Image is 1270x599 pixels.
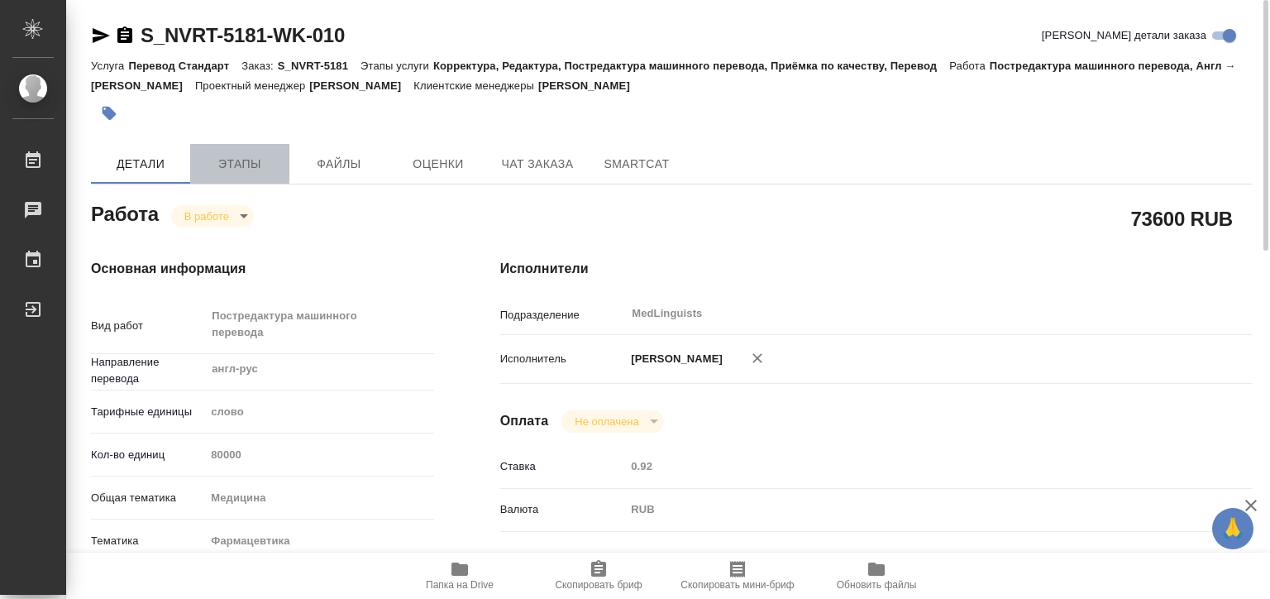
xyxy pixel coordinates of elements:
span: Скопировать мини-бриф [680,579,794,591]
div: Медицина [205,484,433,512]
button: В работе [179,209,234,223]
p: [PERSON_NAME] [309,79,413,92]
p: Вид работ [91,318,205,334]
p: Услуга [91,60,128,72]
div: слово [205,398,433,426]
p: Заказ: [241,60,277,72]
h2: Работа [91,198,159,228]
span: Обновить файлы [837,579,917,591]
p: Клиентские менеджеры [413,79,538,92]
p: Перевод Стандарт [128,60,241,72]
p: [PERSON_NAME] [538,79,642,92]
p: Исполнитель [500,351,626,367]
a: S_NVRT-5181-WK-010 [141,24,345,46]
span: [PERSON_NAME] детали заказа [1042,27,1206,44]
p: Корректура, Редактура, Постредактура машинного перевода, Приёмка по качеству, Перевод [433,60,949,72]
span: 🙏 [1219,511,1247,546]
p: Этапы услуги [360,60,433,72]
button: Добавить тэг [91,95,127,132]
span: Оценки [399,154,478,175]
button: Обновить файлы [807,553,946,599]
h4: Исполнители [500,259,1252,279]
p: [PERSON_NAME] [625,351,723,367]
p: Ставка [500,458,626,475]
button: Скопировать мини-бриф [668,553,807,599]
div: RUB [625,496,1189,524]
div: Фармацевтика [205,527,433,555]
span: Этапы [200,154,279,175]
h2: 73600 RUB [1130,204,1233,232]
p: Направление перевода [91,354,205,387]
h4: Основная информация [91,259,434,279]
p: Тематика [91,533,205,549]
h4: Оплата [500,411,549,431]
span: Скопировать бриф [555,579,642,591]
span: Детали [101,154,180,175]
div: В работе [561,410,663,433]
p: Тарифные единицы [91,404,205,420]
p: Кол-во единиц [91,447,205,463]
input: Пустое поле [205,443,433,467]
button: Папка на Drive [390,553,529,599]
p: Общая тематика [91,490,205,506]
p: Валюта [500,501,626,518]
button: Скопировать бриф [529,553,668,599]
div: В работе [171,205,254,228]
button: Удалить исполнителя [739,340,776,376]
p: Проектный менеджер [195,79,309,92]
input: Пустое поле [625,454,1189,478]
p: S_NVRT-5181 [278,60,360,72]
button: Скопировать ссылку [115,26,135,46]
p: Работа [949,60,990,72]
span: Папка на Drive [426,579,494,591]
button: 🙏 [1212,508,1253,549]
span: SmartCat [597,154,676,175]
button: Не оплачена [570,415,643,429]
button: Скопировать ссылку для ЯМессенджера [91,26,111,46]
span: Чат заказа [498,154,577,175]
span: Файлы [299,154,379,175]
p: Подразделение [500,307,626,323]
